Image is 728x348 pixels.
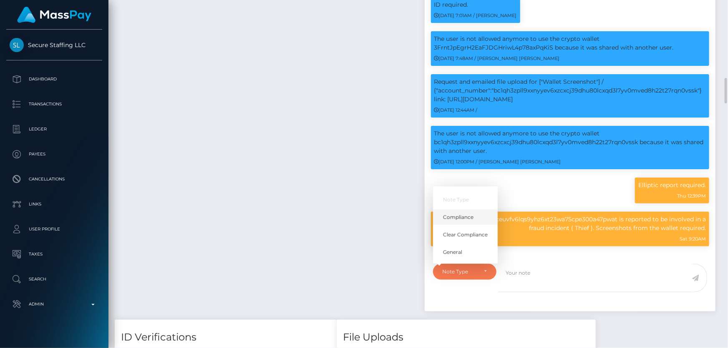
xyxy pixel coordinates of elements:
[10,38,24,52] img: Secure Staffing LLC
[6,244,102,265] a: Taxes
[434,107,478,113] small: [DATE] 12:44AM /
[434,13,517,18] small: [DATE] 7:01AM / [PERSON_NAME]
[434,35,706,52] p: The user is not allowed anymore to use the crypto wallet 3FrntJpEgrH2EaFJDGHriwL4p78axPqKiS becau...
[434,129,706,155] p: The user is not allowed anymore to use the crypto wallet bc1qh3zpll9xxnyyev6xzcxcj39dhu80lcxqd3l7...
[10,273,99,285] p: Search
[10,98,99,110] p: Transactions
[434,55,560,61] small: [DATE] 7:48AM / [PERSON_NAME] [PERSON_NAME]
[434,159,561,165] small: [DATE] 12:00PM / [PERSON_NAME] [PERSON_NAME]
[121,330,330,345] h4: ID Verifications
[10,298,99,310] p: Admin
[6,94,102,115] a: Transactions
[6,41,102,49] span: Secure Staffing LLC
[17,7,91,23] img: MassPay Logo
[680,236,706,242] small: Sat 9:20AM
[10,73,99,85] p: Dashboard
[10,223,99,235] p: User Profile
[443,248,462,256] span: General
[443,231,488,238] span: Clear Compliance
[10,198,99,210] p: Links
[343,330,589,345] h4: File Uploads
[638,181,706,190] p: Elliptic report required.
[10,173,99,185] p: Cancellations
[6,144,102,165] a: Payees
[6,194,102,215] a: Links
[6,269,102,290] a: Search
[443,213,474,221] span: Compliance
[10,148,99,160] p: Payees
[6,294,102,315] a: Admin
[434,0,517,9] p: ID required.
[434,78,706,104] p: Request and emailed file upload for ["Wallet Screenshot"] / {"account_number":"bc1qh3zpll9xxnyyev...
[434,215,706,233] p: The wallet bc1q8rceuvfv6lqs9yhz6xt23wa75cpe300a47pwat is reported to be involved in a fraud incid...
[10,123,99,135] p: Ledger
[443,268,478,275] div: Note Type
[433,264,497,280] button: Note Type
[10,248,99,260] p: Taxes
[6,69,102,90] a: Dashboard
[6,119,102,140] a: Ledger
[677,193,706,199] small: Thu 12:39PM
[6,219,102,240] a: User Profile
[6,169,102,190] a: Cancellations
